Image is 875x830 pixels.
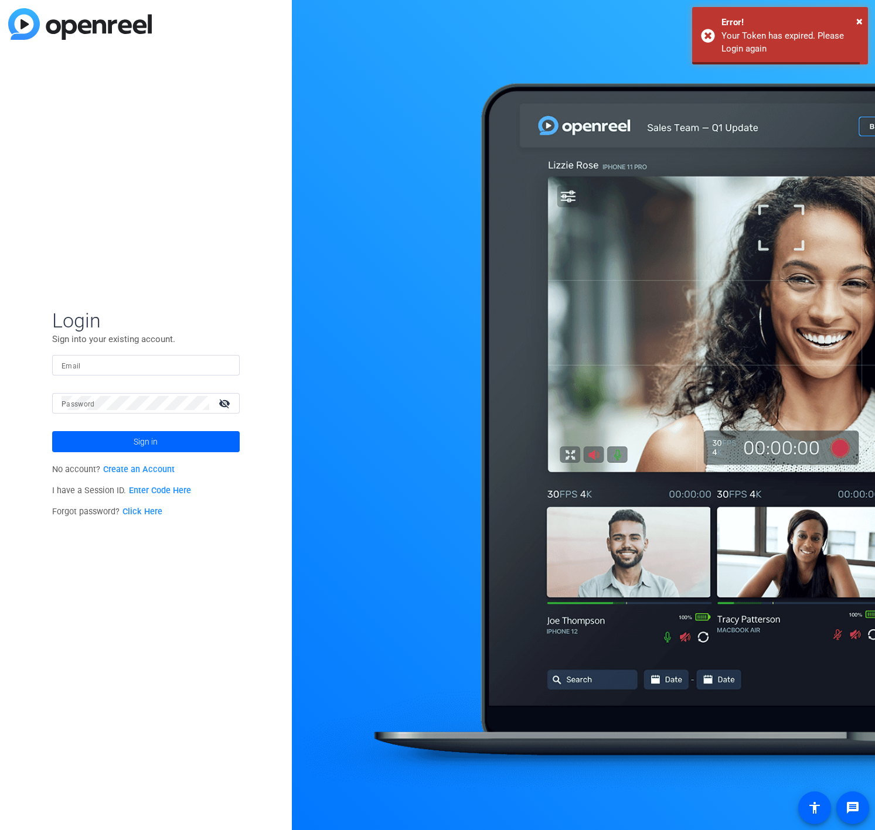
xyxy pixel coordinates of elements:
mat-icon: message [846,801,860,815]
mat-label: Email [62,362,81,370]
div: Error! [721,16,859,29]
a: Create an Account [103,464,175,474]
img: blue-gradient.svg [8,8,152,40]
span: Login [52,308,240,333]
span: Sign in [134,427,158,456]
button: Sign in [52,431,240,452]
span: No account? [52,464,175,474]
mat-icon: visibility_off [212,395,240,412]
input: Enter Email Address [62,358,230,372]
button: Close [856,12,863,30]
mat-label: Password [62,400,95,408]
span: I have a Session ID. [52,486,191,496]
mat-icon: accessibility [808,801,822,815]
a: Click Here [122,507,162,517]
p: Sign into your existing account. [52,333,240,346]
div: Your Token has expired. Please Login again [721,29,859,56]
span: × [856,14,863,28]
span: Forgot password? [52,507,162,517]
a: Enter Code Here [129,486,191,496]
